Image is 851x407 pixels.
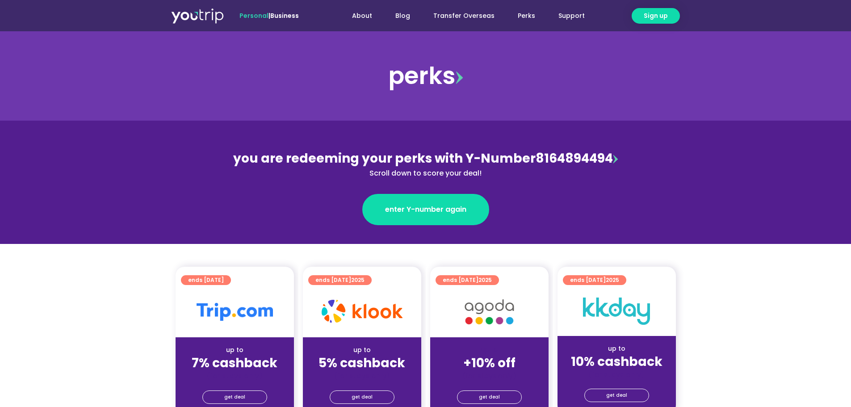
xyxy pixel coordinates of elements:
a: Blog [384,8,422,24]
a: Sign up [632,8,680,24]
div: up to [565,344,669,353]
div: (for stays only) [183,371,287,381]
strong: +10% off [463,354,516,372]
div: (for stays only) [310,371,414,381]
div: up to [183,345,287,355]
div: Scroll down to score your deal! [232,168,620,179]
a: Transfer Overseas [422,8,506,24]
div: (for stays only) [565,370,669,379]
a: Perks [506,8,547,24]
span: get deal [352,391,373,403]
strong: 10% cashback [571,353,662,370]
div: 8164894494 [232,149,620,179]
a: enter Y-number again [362,194,489,225]
span: ends [DATE] [443,275,492,285]
strong: 7% cashback [192,354,277,372]
span: 2025 [606,276,619,284]
span: enter Y-number again [385,204,466,215]
span: 2025 [351,276,365,284]
span: get deal [224,391,245,403]
a: get deal [330,390,394,404]
span: | [239,11,299,20]
a: get deal [202,390,267,404]
nav: Menu [323,8,596,24]
span: ends [DATE] [570,275,619,285]
a: ends [DATE] [181,275,231,285]
a: ends [DATE]2025 [308,275,372,285]
a: ends [DATE]2025 [436,275,499,285]
a: get deal [457,390,522,404]
a: About [340,8,384,24]
span: Personal [239,11,268,20]
span: get deal [606,389,627,402]
div: up to [310,345,414,355]
a: Business [270,11,299,20]
span: ends [DATE] [188,275,224,285]
span: get deal [479,391,500,403]
div: (for stays only) [437,371,541,381]
a: get deal [584,389,649,402]
a: ends [DATE]2025 [563,275,626,285]
span: Sign up [644,11,668,21]
span: you are redeeming your perks with Y-Number [233,150,536,167]
strong: 5% cashback [319,354,405,372]
span: ends [DATE] [315,275,365,285]
span: up to [481,345,498,354]
span: 2025 [478,276,492,284]
a: Support [547,8,596,24]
